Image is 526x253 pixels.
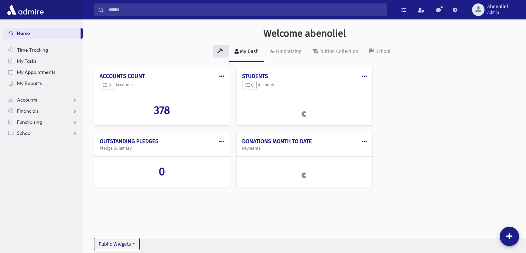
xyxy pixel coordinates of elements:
span: 378 [154,104,170,117]
span: Accounts [17,97,37,103]
a: Home [3,28,81,39]
h4: OUTSTANDING PLEDGES [100,138,224,145]
h4: ACCOUNTS COUNT [100,73,224,79]
a: 0 [100,165,224,178]
a: My Dash [229,42,264,62]
a: 378 [100,104,224,117]
a: My Tasks [3,55,83,67]
h3: Welcome abenoliel [264,28,346,40]
button: 0 [242,81,257,90]
span: My Tasks [17,58,36,64]
span: My Appointments [17,69,55,75]
h5: Accounts [100,81,224,90]
span: 0 [159,165,165,178]
span: 0 [103,82,111,88]
h4: STUDENTS [242,73,367,79]
span: 0 [245,82,253,88]
span: abenoliel [487,4,508,10]
a: My Appointments [3,67,83,78]
input: Search [104,3,387,16]
a: Accounts [3,94,83,105]
span: My Reports [17,80,42,86]
h5: Pledge Summary [100,146,224,151]
h4: DONATIONS MONTH TO DATE [242,138,367,145]
span: Fundraising [17,119,42,125]
a: My Reports [3,78,83,89]
span: School [17,130,31,136]
button: Public Widgets [94,238,140,250]
a: Fundraising [264,42,307,62]
button: 0 [100,81,114,90]
img: AdmirePro [6,3,45,17]
div: Fundraising [275,49,301,54]
div: School [374,49,390,54]
h5: Accounts [242,81,367,90]
span: Financials [17,108,38,114]
a: Tuition Collection [307,42,364,62]
a: School [364,42,396,62]
div: Tuition Collection [319,49,358,54]
div: My Dash [239,49,259,54]
h5: Payments [242,146,367,151]
span: Admin [487,10,508,15]
a: Fundraising [3,116,83,128]
span: Time Tracking [17,47,48,53]
a: Time Tracking [3,44,83,55]
span: Home [17,30,30,36]
a: Financials [3,105,83,116]
a: School [3,128,83,139]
